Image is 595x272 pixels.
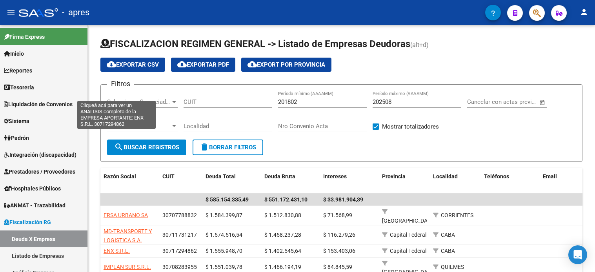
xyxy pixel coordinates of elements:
span: $ 1.551.039,78 [206,264,242,270]
span: $ 116.279,26 [323,232,355,238]
span: - apres [62,4,89,21]
mat-icon: search [114,142,124,152]
span: Borrar Filtros [200,144,256,151]
button: Buscar Registros [107,140,186,155]
span: $ 1.584.399,87 [206,212,242,218]
span: (alt+d) [410,41,429,49]
span: Sistema [4,117,29,125]
span: $ 71.568,99 [323,212,352,218]
span: CABA [441,248,455,254]
mat-icon: cloud_download [247,60,257,69]
span: Seleccionar Gerenciador [107,98,171,105]
span: Capital Federal [390,232,426,238]
span: Padrón [4,134,29,142]
span: Deuda Total [206,173,236,180]
span: Firma Express [4,33,45,41]
span: 30707788832 [162,212,197,218]
button: Export por Provincia [241,58,331,72]
button: Open calendar [538,98,547,107]
span: [GEOGRAPHIC_DATA] [382,218,435,224]
span: IMPLAN SUR S.R.L. [104,264,151,270]
span: CABA [441,232,455,238]
mat-icon: cloud_download [107,60,116,69]
span: Reportes [4,66,32,75]
span: 30717294862 [162,248,197,254]
span: Prestadores / Proveedores [4,167,75,176]
span: Export por Provincia [247,61,325,68]
span: $ 585.154.335,49 [206,196,249,203]
span: ENX S.R.L. [104,248,130,254]
span: Exportar PDF [177,61,229,68]
datatable-header-cell: Deuda Bruta [261,168,320,194]
div: Open Intercom Messenger [568,245,587,264]
span: Teléfonos [484,173,509,180]
h3: Filtros [107,78,134,89]
button: Exportar PDF [171,58,235,72]
span: Localidad [433,173,458,180]
mat-icon: delete [200,142,209,152]
mat-icon: cloud_download [177,60,187,69]
span: $ 551.172.431,10 [264,196,308,203]
datatable-header-cell: Razón Social [100,168,159,194]
span: Tesorería [4,83,34,92]
mat-icon: person [579,7,589,17]
span: Buscar Registros [114,144,179,151]
span: Mostrar totalizadores [382,122,439,131]
span: Exportar CSV [107,61,159,68]
datatable-header-cell: CUIT [159,168,202,194]
span: Inicio [4,49,24,58]
span: Provincia [107,123,171,130]
span: Provincia [382,173,406,180]
datatable-header-cell: Localidad [430,168,481,194]
span: CORRIENTES [441,212,473,218]
span: $ 1.458.237,28 [264,232,301,238]
span: $ 1.574.516,54 [206,232,242,238]
datatable-header-cell: Provincia [379,168,430,194]
datatable-header-cell: Intereses [320,168,379,194]
span: $ 1.555.948,70 [206,248,242,254]
span: Liquidación de Convenios [4,100,73,109]
span: Fiscalización RG [4,218,51,227]
span: FISCALIZACION REGIMEN GENERAL -> Listado de Empresas Deudoras [100,38,410,49]
span: Razón Social [104,173,136,180]
span: Intereses [323,173,347,180]
datatable-header-cell: Teléfonos [481,168,540,194]
button: Exportar CSV [100,58,165,72]
span: 30708283955 [162,264,197,270]
span: Capital Federal [390,248,426,254]
span: $ 153.403,06 [323,248,355,254]
mat-icon: menu [6,7,16,17]
span: QUILMES [441,264,464,270]
span: CUIT [162,173,175,180]
span: ANMAT - Trazabilidad [4,201,66,210]
button: Borrar Filtros [193,140,263,155]
span: Integración (discapacidad) [4,151,76,159]
span: $ 33.981.904,39 [323,196,363,203]
datatable-header-cell: Deuda Total [202,168,261,194]
span: MD-TRANSPORTE Y LOGISTICA S.A. [104,228,152,243]
span: Hospitales Públicos [4,184,61,193]
span: 30711731217 [162,232,197,238]
span: $ 1.466.194,19 [264,264,301,270]
span: Deuda Bruta [264,173,295,180]
span: $ 1.402.545,64 [264,248,301,254]
span: $ 84.845,59 [323,264,352,270]
span: $ 1.512.830,88 [264,212,301,218]
span: Email [543,173,557,180]
span: ERSA URBANO SA [104,212,148,218]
